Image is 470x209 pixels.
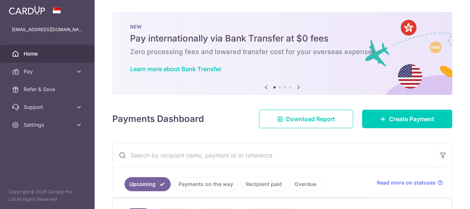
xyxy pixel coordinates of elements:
[174,177,238,191] a: Payments on the way
[9,6,45,15] img: CardUp
[286,115,335,123] span: Download Report
[389,115,434,123] span: Create Payment
[125,177,171,191] a: Upcoming
[130,33,435,44] h5: Pay internationally via Bank Transfer at $0 fees
[130,47,435,56] h6: Zero processing fees and lowered transfer cost for your overseas expenses
[24,103,72,111] span: Support
[24,86,72,93] span: Refer & Save
[24,121,72,129] span: Settings
[241,177,287,191] a: Recipient paid
[12,26,83,33] p: [EMAIL_ADDRESS][DOMAIN_NAME]
[290,177,321,191] a: Overdue
[113,143,434,167] input: Search by recipient name, payment id or reference
[112,112,204,126] h4: Payments Dashboard
[377,179,436,186] span: Read more on statuses
[24,68,72,75] span: Pay
[24,50,72,57] span: Home
[362,110,452,128] a: Create Payment
[112,12,452,95] img: Bank transfer banner
[377,179,443,186] a: Read more on statuses
[130,24,435,30] p: NEW
[259,110,353,128] a: Download Report
[130,65,221,73] a: Learn more about Bank Transfer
